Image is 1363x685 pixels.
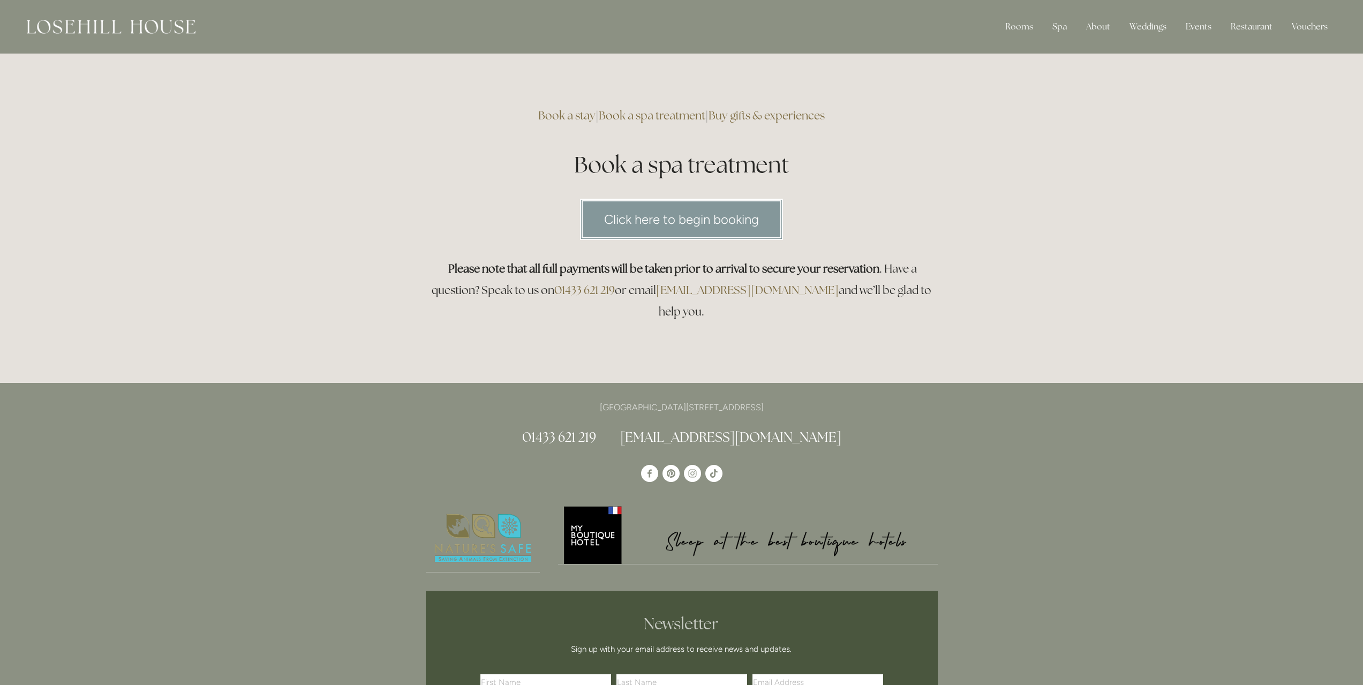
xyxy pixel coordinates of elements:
[1044,16,1075,37] div: Spa
[426,400,938,415] p: [GEOGRAPHIC_DATA][STREET_ADDRESS]
[484,614,879,634] h2: Newsletter
[1283,16,1336,37] a: Vouchers
[558,505,938,564] a: My Boutique Hotel - Logo
[558,505,938,564] img: My Boutique Hotel - Logo
[554,283,615,297] a: 01433 621 219
[620,428,841,446] a: [EMAIL_ADDRESS][DOMAIN_NAME]
[705,465,722,482] a: TikTok
[641,465,658,482] a: Losehill House Hotel & Spa
[709,108,825,123] a: Buy gifts & experiences
[426,505,540,572] img: Nature's Safe - Logo
[1078,16,1119,37] div: About
[484,643,879,656] p: Sign up with your email address to receive news and updates.
[27,20,195,34] img: Losehill House
[997,16,1042,37] div: Rooms
[1121,16,1175,37] div: Weddings
[656,283,839,297] a: [EMAIL_ADDRESS][DOMAIN_NAME]
[522,428,596,446] a: 01433 621 219
[538,108,596,123] a: Book a stay
[1177,16,1220,37] div: Events
[426,258,938,322] h3: . Have a question? Speak to us on or email and we’ll be glad to help you.
[448,261,879,276] strong: Please note that all full payments will be taken prior to arrival to secure your reservation
[426,149,938,180] h1: Book a spa treatment
[684,465,701,482] a: Instagram
[426,105,938,126] h3: | |
[662,465,680,482] a: Pinterest
[599,108,705,123] a: Book a spa treatment
[426,505,540,573] a: Nature's Safe - Logo
[1222,16,1281,37] div: Restaurant
[580,199,783,240] a: Click here to begin booking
